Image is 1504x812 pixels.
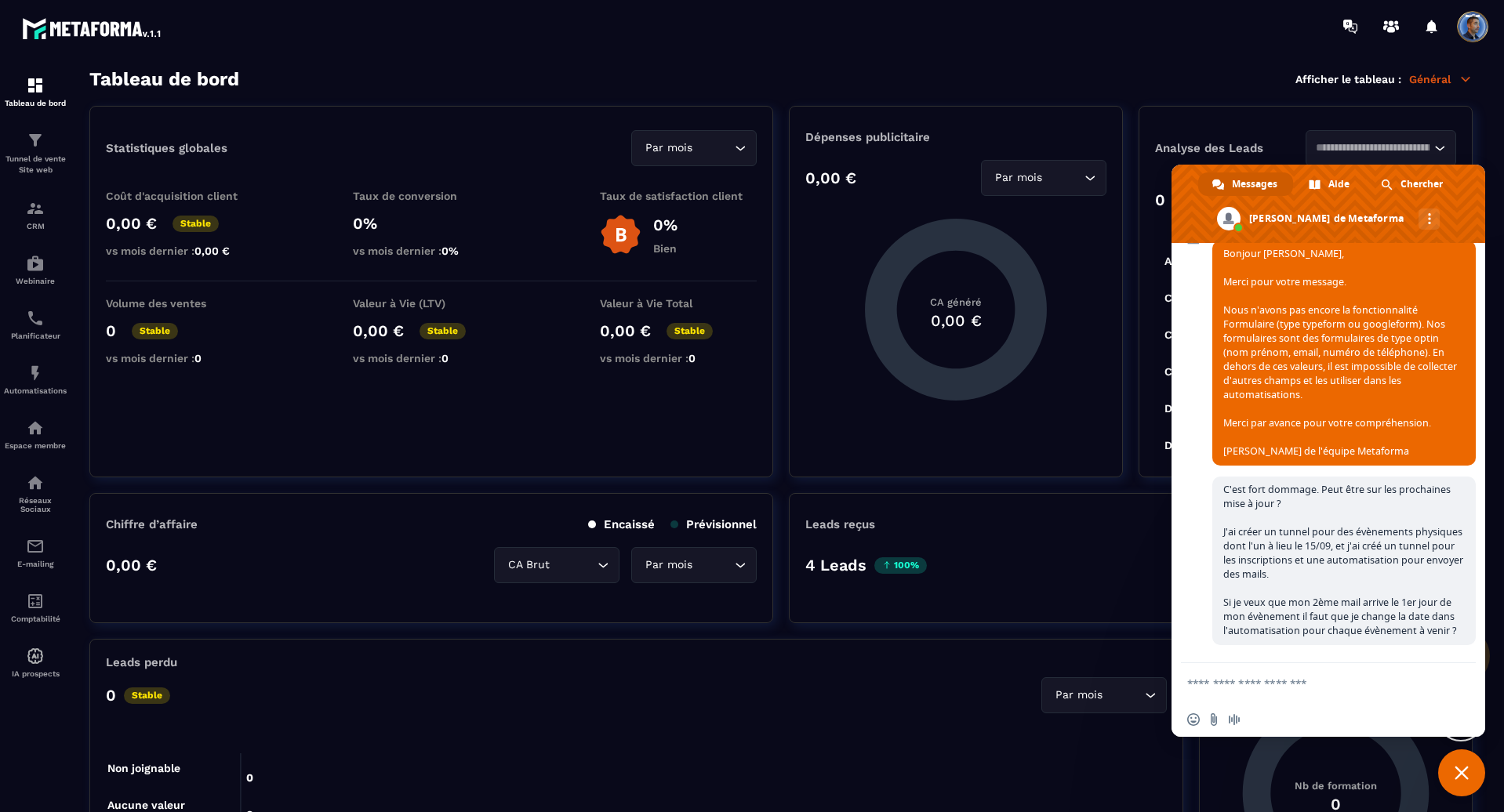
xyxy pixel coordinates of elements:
span: Par mois [641,140,696,157]
p: 0,00 € [600,321,651,340]
span: 0% [441,245,459,257]
span: Insérer un emoji [1187,713,1200,726]
span: Messages [1232,172,1277,196]
p: Leads reçus [805,517,875,531]
span: Par mois [1052,687,1106,704]
p: Analyse des Leads [1155,141,1306,155]
p: Coût d'acquisition client [106,190,263,202]
span: 0 [194,352,202,364]
img: b-badge-o.b3b20ee6.svg [600,214,641,256]
p: Tunnel de vente Site web [4,154,67,176]
img: scheduler [26,309,45,328]
p: Taux de satisfaction client [600,190,757,202]
span: Bonjour [PERSON_NAME], Merci pour votre message. Nous n'avons pas encore la fonctionnalité Formul... [1223,247,1457,458]
div: Search for option [981,160,1106,196]
img: automations [26,364,45,382]
tspan: Décroché [1164,439,1215,451]
p: 100% [874,557,927,574]
tspan: Aucune valeur [107,799,185,811]
p: Webinaire [4,277,67,285]
a: social-networksocial-networkRéseaux Sociaux [4,462,67,525]
p: 0,00 € [353,321,404,340]
p: Stable [420,323,466,339]
tspan: Appel réalisé - en a... [1164,255,1277,267]
img: formation [26,199,45,218]
textarea: Entrez votre message... [1187,676,1435,691]
p: 0 [106,321,116,340]
div: Search for option [1306,130,1456,166]
div: Autres canaux [1419,208,1440,230]
input: Search for option [1316,140,1430,157]
img: accountant [26,592,45,611]
a: emailemailE-mailing [4,525,67,580]
p: vs mois dernier : [106,245,263,257]
p: Comptabilité [4,614,67,623]
p: Stable [132,323,178,339]
span: 0 [441,352,449,364]
a: automationsautomationsAutomatisations [4,352,67,407]
tspan: Non joignable [107,763,180,776]
img: formation [26,76,45,95]
p: 0% [653,216,678,234]
img: automations [26,647,45,665]
span: Chercher [1400,172,1443,196]
p: Tableau de bord [4,99,67,107]
a: automationsautomationsEspace membre [4,407,67,462]
div: Search for option [631,547,757,583]
p: 0 [106,686,116,705]
h3: Tableau de bord [89,68,239,90]
a: formationformationTunnel de vente Site web [4,119,67,187]
div: Search for option [631,130,757,166]
p: Prévisionnel [670,517,757,531]
span: Envoyer un fichier [1208,713,1220,726]
span: Par mois [991,169,1045,187]
p: Planificateur [4,332,67,340]
a: formationformationTableau de bord [4,64,67,119]
p: 0,00 € [805,169,856,187]
input: Search for option [1045,169,1081,187]
p: Leads perdu [106,655,177,669]
span: Par mois [641,556,696,574]
span: Message audio [1228,713,1241,726]
p: CRM [4,222,67,230]
p: Réseaux Sociaux [4,496,67,513]
div: Fermer le chat [1438,749,1485,796]
div: Search for option [1041,677,1167,713]
p: 4 Leads [805,556,866,575]
p: Afficher le tableau : [1295,73,1401,85]
p: Espace membre [4,441,67,450]
img: formation [26,131,45,150]
img: logo [22,14,163,42]
p: vs mois dernier : [353,245,510,257]
p: Dépenses publicitaire [805,130,1106,144]
input: Search for option [696,556,731,574]
tspan: Demande de Quiz [1164,402,1259,415]
img: automations [26,419,45,437]
p: Statistiques globales [106,141,227,155]
p: Général [1409,72,1473,86]
span: Aide [1328,172,1350,196]
p: 0,00 € [106,556,157,575]
input: Search for option [553,556,594,574]
a: formationformationCRM [4,187,67,242]
p: Taux de conversion [353,190,510,202]
p: Stable [667,323,713,339]
div: Aide [1295,172,1365,196]
p: 0% [353,214,510,233]
p: Volume des ventes [106,297,263,310]
p: 0 [1155,190,1165,209]
p: Valeur à Vie (LTV) [353,297,510,310]
span: 0,00 € [194,245,230,257]
img: social-network [26,473,45,492]
p: Encaissé [588,517,655,531]
a: schedulerschedulerPlanificateur [4,297,67,352]
p: IA prospects [4,669,67,678]
a: automationsautomationsWebinaire [4,242,67,297]
p: Stable [124,687,170,704]
img: email [26,537,45,556]
div: Chercher [1367,172,1459,196]
input: Search for option [696,140,731,157]
p: Automatisations [4,386,67,395]
p: vs mois dernier : [600,352,757,364]
tspan: Client ambassadeur [1164,328,1272,341]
